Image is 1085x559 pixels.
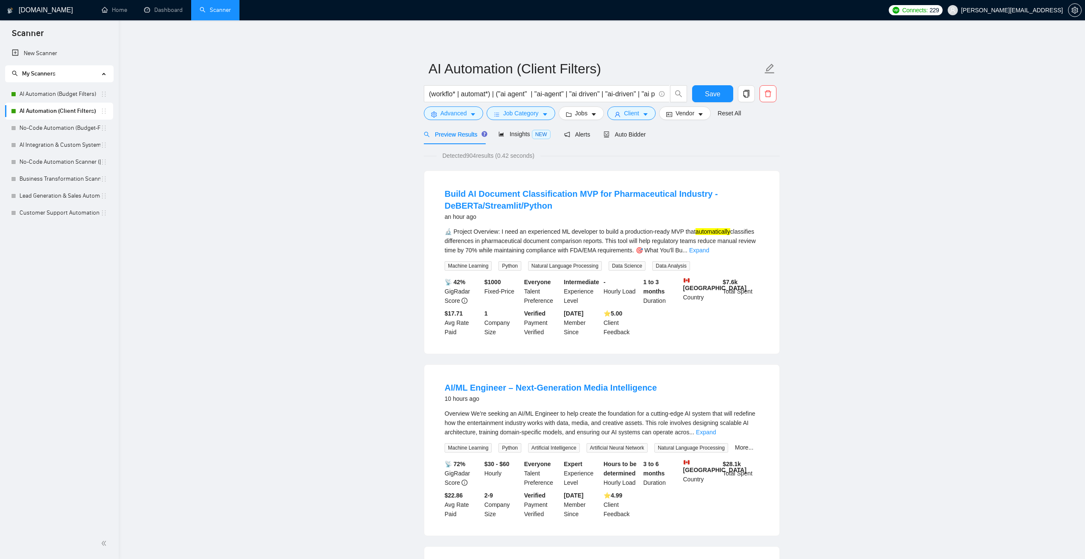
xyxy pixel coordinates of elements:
button: idcardVendorcaret-down [659,106,711,120]
div: Hourly Load [602,459,642,487]
b: [GEOGRAPHIC_DATA] [683,277,747,291]
span: Insights [498,131,550,137]
span: caret-down [698,111,704,117]
span: holder [100,176,107,182]
span: idcard [666,111,672,117]
iframe: Intercom live chat [1056,530,1077,551]
button: userClientcaret-down [607,106,656,120]
div: GigRadar Score [443,459,483,487]
div: Total Spent [721,459,761,487]
a: Expand [696,429,716,436]
span: Auto Bidder [604,131,645,138]
span: Advanced [440,109,467,118]
span: holder [100,210,107,216]
div: Client Feedback [602,309,642,337]
span: double-left [101,539,109,548]
span: info-circle [462,480,467,486]
span: Scanner [5,27,50,45]
b: $ 7.6k [723,279,737,285]
b: Everyone [524,461,551,467]
div: Duration [642,459,682,487]
span: Vendor [676,109,694,118]
span: NEW [532,130,551,139]
div: Experience Level [562,459,602,487]
span: info-circle [462,298,467,304]
div: Client Feedback [602,491,642,519]
span: Python [498,261,521,271]
span: copy [738,90,754,98]
span: Data Analysis [652,261,690,271]
span: holder [100,159,107,165]
div: Avg Rate Paid [443,491,483,519]
b: $17.71 [445,310,463,317]
img: logo [7,4,13,17]
button: barsJob Categorycaret-down [487,106,555,120]
div: 🔬 Project Overview: I need an experienced ML developer to build a production-ready MVP that class... [445,227,759,255]
span: Alerts [564,131,590,138]
a: New Scanner [12,45,106,62]
img: 🇨🇦 [684,459,690,465]
span: My Scanners [12,70,56,77]
li: No-Code Automation (Budget-Filters) [5,120,113,137]
b: 📡 72% [445,461,465,467]
a: Reset All [718,109,741,118]
button: delete [759,85,776,102]
img: 🇨🇦 [684,277,690,283]
li: No-Code Automation Scanner (Ivan) [5,154,113,170]
b: $30 - $60 [484,461,509,467]
span: ... [682,247,687,254]
b: 📡 42% [445,279,465,285]
b: Expert [564,461,582,467]
b: 1 to 3 months [643,279,665,295]
button: copy [738,85,755,102]
span: Jobs [575,109,588,118]
span: Data Science [609,261,645,271]
span: edit [764,63,775,74]
span: Save [705,89,720,99]
b: Everyone [524,279,551,285]
span: Machine Learning [445,261,492,271]
div: GigRadar Score [443,277,483,305]
li: AI Automation (Budget Filters) [5,86,113,103]
span: Job Category [503,109,538,118]
span: ... [689,429,694,436]
b: 2-9 [484,492,493,499]
span: holder [100,108,107,115]
input: Scanner name... [428,58,762,79]
a: AI/ML Engineer – Next-Generation Media Intelligence [445,383,657,392]
div: Fixed-Price [483,277,523,305]
span: setting [1068,7,1081,14]
b: $22.86 [445,492,463,499]
b: 1 [484,310,488,317]
a: Build AI Document Classification MVP for Pharmaceutical Industry - DeBERTa/Streamlit/Python [445,189,718,210]
span: Natural Language Processing [528,261,602,271]
img: upwork-logo.png [893,7,899,14]
b: - [604,279,606,285]
div: Member Since [562,309,602,337]
a: Business Transformation Scanner ([PERSON_NAME]) [19,170,100,187]
div: Talent Preference [523,459,562,487]
div: Hourly Load [602,277,642,305]
span: caret-down [591,111,597,117]
span: Natural Language Processing [654,443,728,453]
div: Experience Level [562,277,602,305]
span: Machine Learning [445,443,492,453]
div: Talent Preference [523,277,562,305]
span: search [12,70,18,76]
div: Total Spent [721,277,761,305]
a: No-Code Automation (Budget-Filters) [19,120,100,137]
div: Company Size [483,309,523,337]
span: Detected 904 results (0.42 seconds) [437,151,540,160]
a: Expand [689,247,709,254]
li: New Scanner [5,45,113,62]
div: Company Size [483,491,523,519]
div: Country [682,277,721,305]
span: area-chart [498,131,504,137]
div: an hour ago [445,212,759,222]
a: searchScanner [200,6,231,14]
a: AI Automation (Budget Filters) [19,86,100,103]
b: Hours to be determined [604,461,637,477]
b: $ 28.1k [723,461,741,467]
b: Verified [524,492,546,499]
a: Customer Support Automation ([PERSON_NAME]) [19,204,100,221]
